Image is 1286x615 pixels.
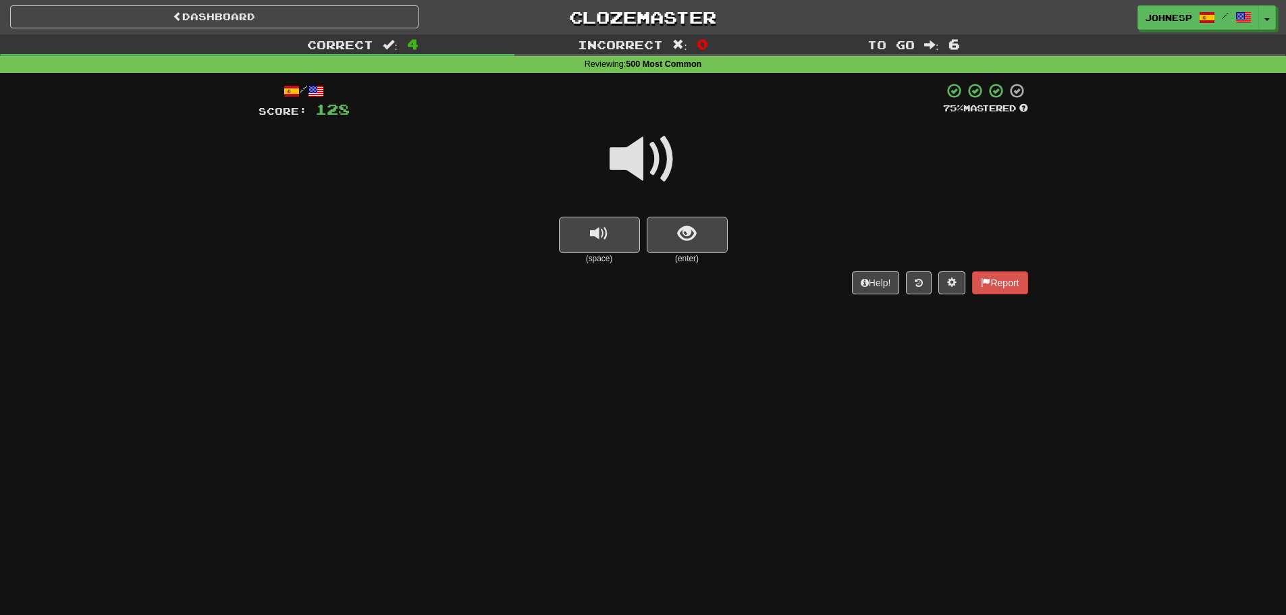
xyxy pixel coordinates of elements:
[924,39,939,51] span: :
[578,38,663,51] span: Incorrect
[867,38,915,51] span: To go
[307,38,373,51] span: Correct
[647,253,728,265] small: (enter)
[315,101,350,117] span: 128
[672,39,687,51] span: :
[697,36,708,52] span: 0
[943,103,1028,115] div: Mastered
[852,271,900,294] button: Help!
[1137,5,1259,30] a: JohnEsp /
[559,253,640,265] small: (space)
[972,271,1027,294] button: Report
[259,82,350,99] div: /
[948,36,960,52] span: 6
[906,271,932,294] button: Round history (alt+y)
[559,217,640,253] button: replay audio
[1145,11,1192,24] span: JohnEsp
[943,103,963,113] span: 75 %
[1222,11,1229,20] span: /
[626,59,701,69] strong: 500 Most Common
[259,105,307,117] span: Score:
[647,217,728,253] button: show sentence
[439,5,847,29] a: Clozemaster
[383,39,398,51] span: :
[10,5,419,28] a: Dashboard
[407,36,419,52] span: 4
